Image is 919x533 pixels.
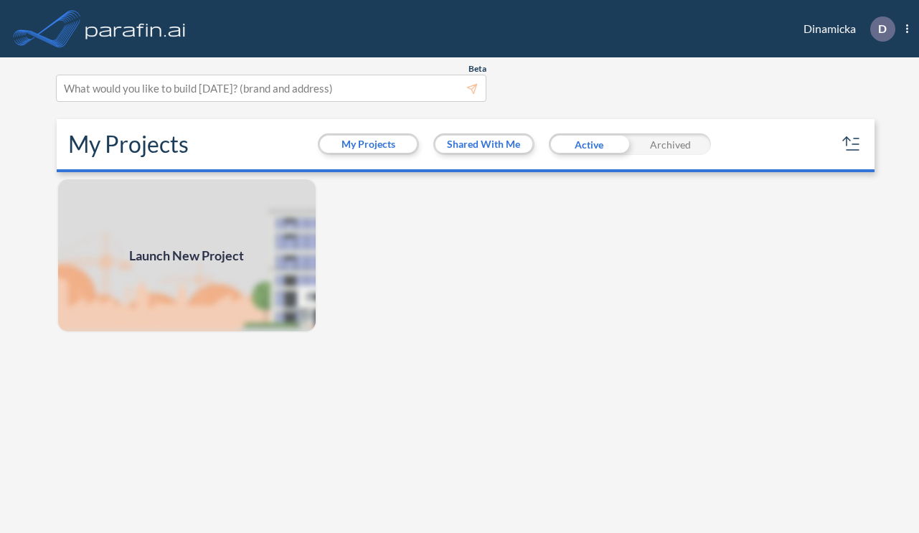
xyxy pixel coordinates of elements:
p: D [878,22,887,35]
h2: My Projects [68,131,189,158]
div: Dinamicka [782,16,908,42]
img: add [57,178,318,333]
div: Active [549,133,630,155]
img: logo [83,14,189,43]
div: Archived [630,133,711,155]
button: sort [840,133,863,156]
button: My Projects [320,136,417,153]
span: Launch New Project [129,246,244,265]
a: Launch New Project [57,178,318,333]
span: Beta [468,63,486,75]
button: Shared With Me [435,136,532,153]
